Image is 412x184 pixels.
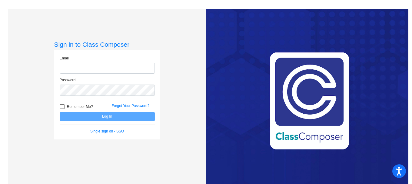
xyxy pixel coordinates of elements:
a: Forgot Your Password? [112,104,150,108]
h3: Sign in to Class Composer [54,41,160,48]
a: Single sign on - SSO [90,129,124,133]
label: Email [60,55,69,61]
button: Log In [60,112,155,121]
label: Password [60,77,76,83]
span: Remember Me? [67,103,93,110]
